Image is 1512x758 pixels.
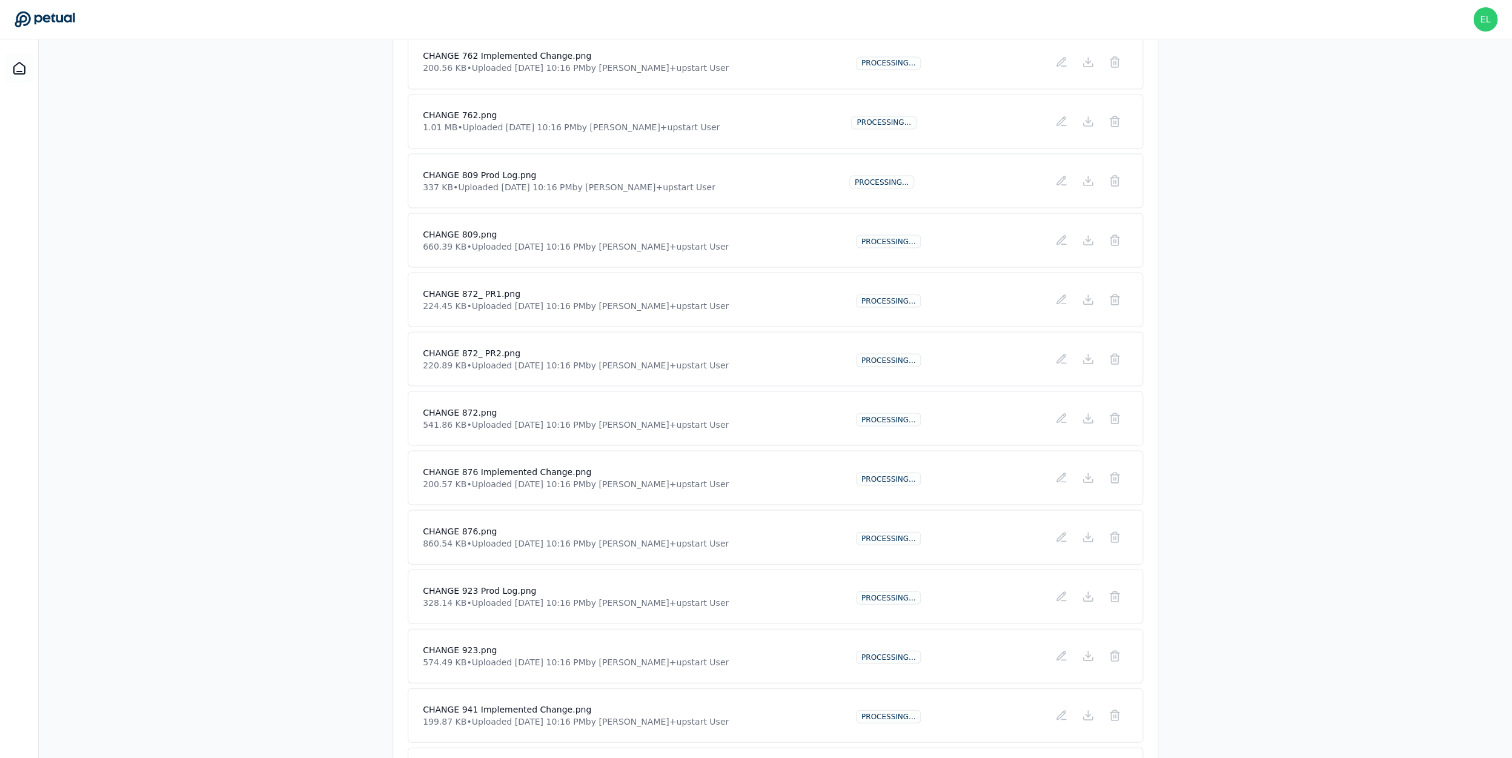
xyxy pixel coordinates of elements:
button: Add/Edit Description [1048,110,1075,132]
h4: CHANGE 876.png [423,525,729,537]
img: eliot+upstart@petual.ai [1473,7,1497,32]
div: Processing... [851,116,916,129]
button: Download File [1075,110,1101,132]
div: Processing... [856,56,921,70]
p: 224.45 KB • Uploaded [DATE] 10:16 PM by [PERSON_NAME]+upstart User [423,299,729,311]
button: Download File [1075,229,1101,251]
button: Add/Edit Description [1048,585,1075,607]
button: Download File [1075,51,1101,73]
button: Add/Edit Description [1048,288,1075,310]
button: Download File [1075,407,1101,429]
button: Delete File [1101,407,1128,429]
a: Go to Dashboard [15,11,75,28]
button: Delete File [1101,51,1128,73]
button: Download File [1075,585,1101,607]
button: Delete File [1101,467,1128,488]
h4: CHANGE 809.png [423,228,729,240]
button: Add/Edit Description [1048,170,1075,191]
button: Add/Edit Description [1048,51,1075,73]
div: Processing... [856,710,921,723]
button: Download File [1075,170,1101,191]
button: Add/Edit Description [1048,407,1075,429]
button: Add/Edit Description [1048,348,1075,370]
button: Delete File [1101,288,1128,310]
button: Download File [1075,467,1101,488]
a: Dashboard [5,54,34,83]
div: Processing... [856,591,921,604]
p: 200.57 KB • Uploaded [DATE] 10:16 PM by [PERSON_NAME]+upstart User [423,477,729,490]
button: Add/Edit Description [1048,229,1075,251]
button: Download File [1075,645,1101,667]
button: Add/Edit Description [1048,704,1075,726]
h4: CHANGE 872_ PR2.png [423,347,729,359]
div: Processing... [856,294,921,307]
button: Download File [1075,348,1101,370]
p: 200.56 KB • Uploaded [DATE] 10:16 PM by [PERSON_NAME]+upstart User [423,62,729,74]
button: Delete File [1101,348,1128,370]
div: Processing... [856,353,921,367]
p: 199.87 KB • Uploaded [DATE] 10:16 PM by [PERSON_NAME]+upstart User [423,715,729,727]
h4: CHANGE 809 Prod Log.png [423,168,715,181]
p: 574.49 KB • Uploaded [DATE] 10:16 PM by [PERSON_NAME]+upstart User [423,656,729,668]
button: Add/Edit Description [1048,526,1075,548]
button: Delete File [1101,645,1128,667]
p: 328.14 KB • Uploaded [DATE] 10:16 PM by [PERSON_NAME]+upstart User [423,596,729,608]
button: Delete File [1101,170,1128,191]
p: 337 KB • Uploaded [DATE] 10:16 PM by [PERSON_NAME]+upstart User [423,181,715,193]
button: Delete File [1101,704,1128,726]
div: Processing... [849,175,914,188]
h4: CHANGE 923.png [423,643,729,656]
h4: CHANGE 876 Implemented Change.png [423,465,729,477]
button: Add/Edit Description [1048,645,1075,667]
h4: CHANGE 762 Implemented Change.png [423,50,729,62]
p: 660.39 KB • Uploaded [DATE] 10:16 PM by [PERSON_NAME]+upstart User [423,240,729,252]
button: Add/Edit Description [1048,467,1075,488]
div: Processing... [856,413,921,426]
p: 860.54 KB • Uploaded [DATE] 10:16 PM by [PERSON_NAME]+upstart User [423,537,729,549]
button: Delete File [1101,110,1128,132]
div: Processing... [856,531,921,545]
h4: CHANGE 923 Prod Log.png [423,584,729,596]
button: Delete File [1101,229,1128,251]
p: 1.01 MB • Uploaded [DATE] 10:16 PM by [PERSON_NAME]+upstart User [423,121,720,133]
h4: CHANGE 872_ PR1.png [423,287,729,299]
button: Download File [1075,288,1101,310]
button: Delete File [1101,585,1128,607]
h4: CHANGE 872.png [423,406,729,418]
button: Download File [1075,704,1101,726]
div: Processing... [856,650,921,663]
button: Delete File [1101,526,1128,548]
p: 541.86 KB • Uploaded [DATE] 10:16 PM by [PERSON_NAME]+upstart User [423,418,729,430]
h4: CHANGE 941 Implemented Change.png [423,703,729,715]
p: 220.89 KB • Uploaded [DATE] 10:16 PM by [PERSON_NAME]+upstart User [423,359,729,371]
div: Processing... [856,472,921,485]
div: Processing... [856,234,921,248]
button: Download File [1075,526,1101,548]
h4: CHANGE 762.png [423,109,720,121]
